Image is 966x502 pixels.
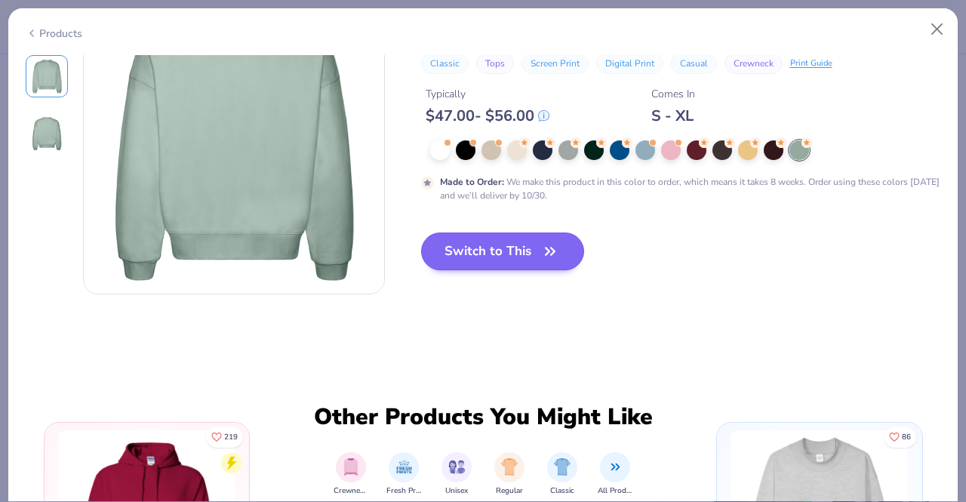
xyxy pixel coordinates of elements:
[598,452,632,497] button: filter button
[334,452,368,497] button: filter button
[902,433,911,441] span: 86
[304,404,662,431] div: Other Products You Might Like
[547,452,577,497] div: filter for Classic
[426,86,549,102] div: Typically
[501,458,518,476] img: Regular Image
[343,458,359,476] img: Crewnecks Image
[206,427,243,448] button: Like
[395,458,413,476] img: Fresh Prints Image
[386,452,421,497] div: filter for Fresh Prints
[554,458,571,476] img: Classic Image
[421,53,469,74] button: Classic
[550,485,574,497] span: Classic
[448,458,466,476] img: Unisex Image
[496,485,523,497] span: Regular
[671,53,717,74] button: Casual
[547,452,577,497] button: filter button
[334,485,368,497] span: Crewnecks
[224,433,238,441] span: 219
[441,452,472,497] div: filter for Unisex
[334,452,368,497] div: filter for Crewnecks
[598,485,632,497] span: All Products
[29,115,65,152] img: Back
[596,53,663,74] button: Digital Print
[440,176,504,188] strong: Made to Order :
[494,452,525,497] div: filter for Regular
[386,452,421,497] button: filter button
[26,26,82,42] div: Products
[476,53,514,74] button: Tops
[386,485,421,497] span: Fresh Prints
[421,233,585,270] button: Switch to This
[651,86,695,102] div: Comes In
[923,15,952,44] button: Close
[651,106,695,125] div: S - XL
[494,452,525,497] button: filter button
[426,106,549,125] div: $ 47.00 - $ 56.00
[724,53,783,74] button: Crewneck
[445,485,468,497] span: Unisex
[29,58,65,94] img: Front
[521,53,589,74] button: Screen Print
[790,57,832,69] div: Print Guide
[607,458,624,476] img: All Products Image
[441,452,472,497] button: filter button
[598,452,632,497] div: filter for All Products
[440,175,941,202] div: We make this product in this color to order, which means it takes 8 weeks. Order using these colo...
[884,427,916,448] button: Like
